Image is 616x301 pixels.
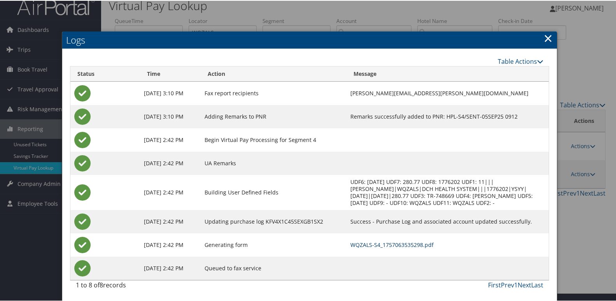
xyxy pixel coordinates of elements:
a: First [488,280,501,289]
td: [DATE] 2:42 PM [140,174,201,209]
a: Last [531,280,543,289]
td: Begin Virtual Pay Processing for Segment 4 [201,128,346,151]
td: UDF6: [DATE] UDF7: 280.77 UDF8: 1776202 UDF1: 11|||[PERSON_NAME]|WQZALS|DCH HEALTH SYSTEM|||17762... [346,174,549,209]
a: Prev [501,280,514,289]
th: Status: activate to sort column ascending [70,66,140,81]
td: UA Remarks [201,151,346,174]
td: Remarks successfully added to PNR: HPL-S4/SENT-05SEP25 0912 [346,104,549,128]
td: [PERSON_NAME][EMAIL_ADDRESS][PERSON_NAME][DOMAIN_NAME] [346,81,549,104]
td: Generating form [201,233,346,256]
a: WQZALS-S4_1757063535298.pdf [350,240,434,248]
td: [DATE] 2:42 PM [140,233,201,256]
h2: Logs [62,31,557,48]
a: Table Actions [498,56,543,65]
th: Time: activate to sort column ascending [140,66,201,81]
td: [DATE] 2:42 PM [140,128,201,151]
td: Fax report recipients [201,81,346,104]
td: Success - Purchase Log and associated account updated successfully. [346,209,549,233]
td: Queued to fax service [201,256,346,279]
a: Close [544,30,553,45]
a: 1 [514,280,518,289]
td: Adding Remarks to PNR [201,104,346,128]
td: [DATE] 3:10 PM [140,81,201,104]
td: [DATE] 3:10 PM [140,104,201,128]
td: [DATE] 2:42 PM [140,256,201,279]
td: Updating purchase log KFV4X1C45SEXGB1SX2 [201,209,346,233]
a: Next [518,280,531,289]
td: [DATE] 2:42 PM [140,151,201,174]
span: 8 [100,280,103,289]
div: 1 to 8 of records [76,280,184,293]
th: Message: activate to sort column ascending [346,66,549,81]
th: Action: activate to sort column ascending [201,66,346,81]
td: Building User Defined Fields [201,174,346,209]
td: [DATE] 2:42 PM [140,209,201,233]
